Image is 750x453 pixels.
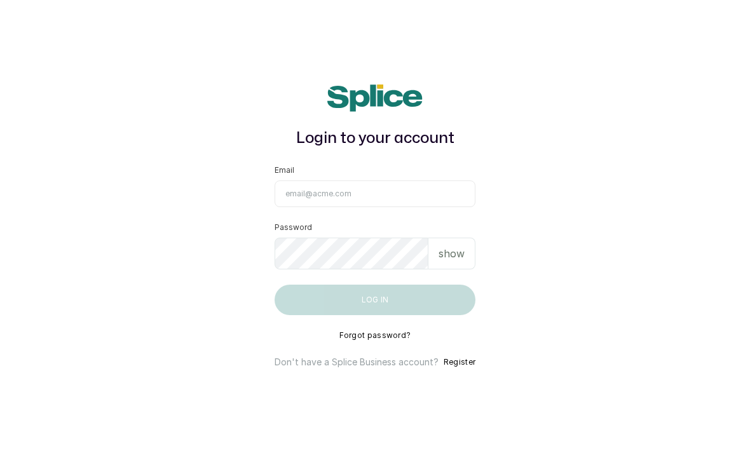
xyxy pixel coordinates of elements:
[444,356,475,368] button: Register
[339,330,411,341] button: Forgot password?
[275,356,439,368] p: Don't have a Splice Business account?
[439,246,465,261] p: show
[275,127,475,150] h1: Login to your account
[275,222,312,233] label: Password
[275,180,475,207] input: email@acme.com
[275,165,294,175] label: Email
[275,285,475,315] button: Log in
